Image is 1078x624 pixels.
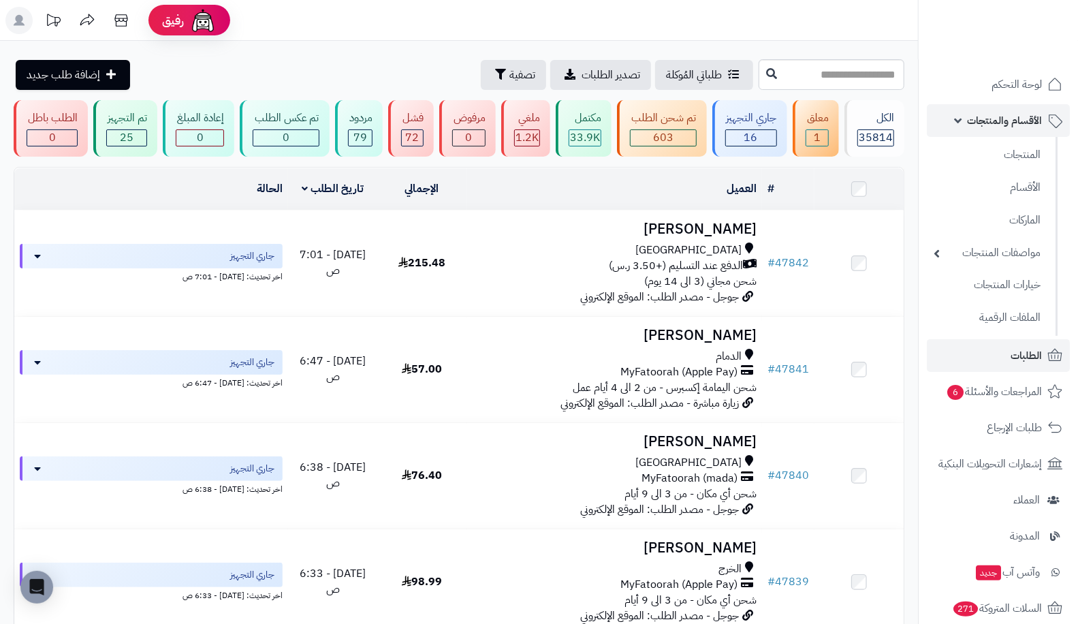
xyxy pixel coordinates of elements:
a: تصدير الطلبات [550,60,651,90]
div: اخر تحديث: [DATE] - 6:47 ص [20,375,283,389]
a: ملغي 1.2K [498,100,553,157]
div: 33861 [569,130,601,146]
a: وآتس آبجديد [927,556,1070,589]
div: تم التجهيز [106,110,147,126]
span: الخرج [718,561,742,577]
a: مواصفات المنتجات [927,238,1047,268]
span: جاري التجهيز [230,462,274,475]
div: 603 [631,130,695,146]
a: طلباتي المُوكلة [655,60,753,90]
div: مردود [348,110,372,126]
span: [GEOGRAPHIC_DATA] [635,243,742,258]
span: # [767,361,775,377]
span: 215.48 [398,255,445,271]
div: 0 [453,130,485,146]
span: جاري التجهيز [230,249,274,263]
span: تصفية [509,67,535,83]
span: الدفع عند التسليم (+3.50 ر.س) [609,258,743,274]
a: المراجعات والأسئلة6 [927,375,1070,408]
span: جوجل - مصدر الطلب: الموقع الإلكتروني [580,289,739,305]
span: شحن أي مكان - من 3 الى 9 أيام [624,592,757,608]
span: 16 [744,129,758,146]
span: # [767,574,775,590]
h3: [PERSON_NAME] [472,221,757,237]
div: 1 [806,130,828,146]
a: #47839 [767,574,809,590]
span: [DATE] - 6:38 ص [300,459,366,491]
span: 25 [120,129,133,146]
a: الماركات [927,206,1047,235]
a: #47840 [767,467,809,484]
span: # [767,255,775,271]
a: خيارات المنتجات [927,270,1047,300]
span: المراجعات والأسئلة [946,382,1042,401]
div: تم شحن الطلب [630,110,696,126]
span: الأقسام والمنتجات [967,111,1042,130]
a: الكل35814 [842,100,907,157]
span: 0 [283,129,289,146]
h3: [PERSON_NAME] [472,328,757,343]
span: 79 [353,129,367,146]
a: معلق 1 [790,100,842,157]
a: المنتجات [927,140,1047,170]
a: #47841 [767,361,809,377]
div: 0 [253,130,318,146]
div: 25 [107,130,146,146]
a: # [767,181,774,197]
span: 0 [465,129,472,146]
a: الأقسام [927,173,1047,202]
span: [DATE] - 7:01 ص [300,247,366,279]
span: جاري التجهيز [230,568,274,582]
a: الطلب باطل 0 [11,100,91,157]
img: logo-2.png [985,34,1065,63]
span: رفيق [162,12,184,29]
div: 16 [726,130,776,146]
a: تحديثات المنصة [36,7,70,37]
span: MyFatoorah (Apple Pay) [620,364,738,380]
span: 33.9K [570,129,600,146]
a: مرفوض 0 [437,100,498,157]
span: جاري التجهيز [230,356,274,369]
div: اخر تحديث: [DATE] - 7:01 ص [20,268,283,283]
a: الملفات الرقمية [927,303,1047,332]
a: الإجمالي [405,181,439,197]
span: 72 [405,129,419,146]
span: 0 [49,129,56,146]
span: السلات المتروكة [952,599,1042,618]
a: الطلبات [927,339,1070,372]
div: 1157 [515,130,539,146]
span: MyFatoorah (mada) [641,471,738,486]
a: فشل 72 [385,100,437,157]
h3: [PERSON_NAME] [472,540,757,556]
span: طلبات الإرجاع [987,418,1042,437]
span: 603 [653,129,673,146]
a: مردود 79 [332,100,385,157]
span: العملاء [1013,490,1040,510]
a: إعادة المبلغ 0 [160,100,237,157]
span: 6 [947,385,964,400]
span: 98.99 [402,574,442,590]
div: جاري التجهيز [725,110,777,126]
span: # [767,467,775,484]
div: Open Intercom Messenger [20,571,53,604]
span: لوحة التحكم [992,75,1042,94]
a: المدونة [927,520,1070,552]
span: 57.00 [402,361,442,377]
div: فشل [401,110,424,126]
span: 1.2K [516,129,539,146]
button: تصفية [481,60,546,90]
a: إشعارات التحويلات البنكية [927,448,1070,480]
span: إضافة طلب جديد [27,67,100,83]
a: طلبات الإرجاع [927,411,1070,444]
span: 271 [953,602,978,617]
div: ملغي [514,110,540,126]
a: الحالة [257,181,283,197]
span: شحن اليمامة إكسبرس - من 2 الى 4 أيام عمل [573,379,757,396]
div: اخر تحديث: [DATE] - 6:38 ص [20,481,283,495]
a: مكتمل 33.9K [553,100,614,157]
span: طلباتي المُوكلة [666,67,722,83]
a: تم شحن الطلب 603 [614,100,709,157]
a: تم التجهيز 25 [91,100,160,157]
div: الكل [857,110,894,126]
span: 1 [814,129,821,146]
